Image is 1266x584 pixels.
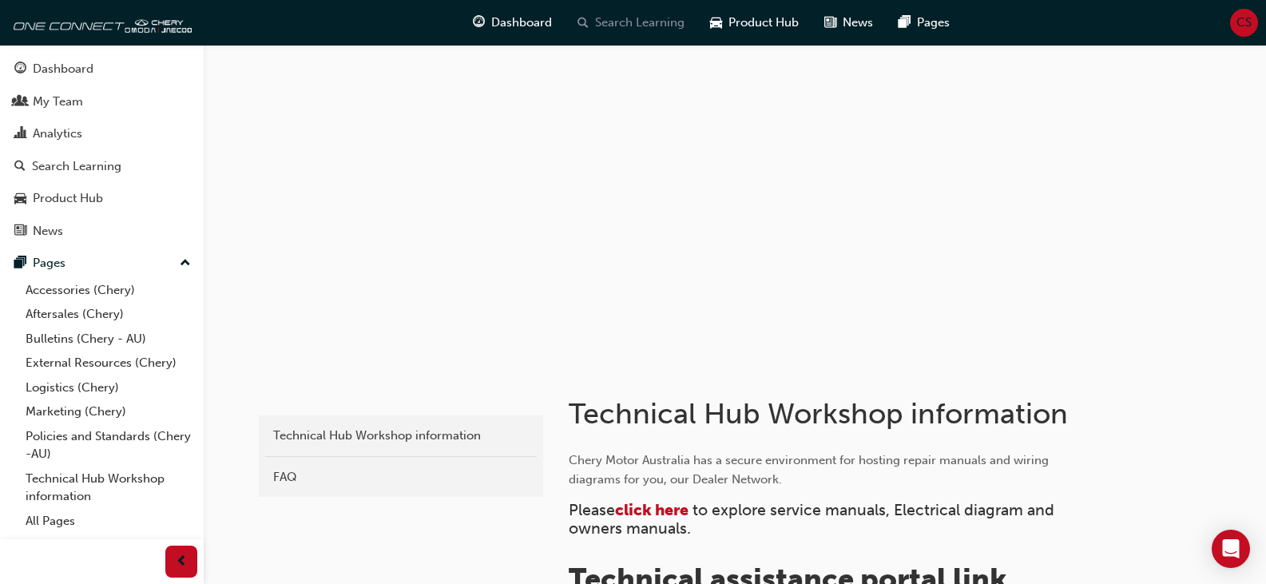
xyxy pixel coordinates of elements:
[14,160,26,174] span: search-icon
[33,60,93,78] div: Dashboard
[33,254,65,272] div: Pages
[6,248,197,278] button: Pages
[19,424,197,467] a: Policies and Standards (Chery -AU)
[32,157,121,176] div: Search Learning
[19,278,197,303] a: Accessories (Chery)
[824,13,836,33] span: news-icon
[6,87,197,117] a: My Team
[19,467,197,509] a: Technical Hub Workshop information
[6,217,197,246] a: News
[19,327,197,352] a: Bulletins (Chery - AU)
[491,14,552,32] span: Dashboard
[6,51,197,248] button: DashboardMy TeamAnalyticsSearch LearningProduct HubNews
[19,351,197,375] a: External Resources (Chery)
[843,14,873,32] span: News
[569,501,1058,538] span: to explore service manuals, Electrical diagram and owners manuals.
[14,62,26,77] span: guage-icon
[615,501,689,519] a: click here
[812,6,886,39] a: news-iconNews
[14,256,26,271] span: pages-icon
[473,13,485,33] span: guage-icon
[569,396,1093,431] h1: Technical Hub Workshop information
[273,468,529,487] div: FAQ
[569,453,1052,487] span: Chery Motor Australia has a secure environment for hosting repair manuals and wiring diagrams for...
[1212,530,1250,568] div: Open Intercom Messenger
[19,509,197,534] a: All Pages
[33,222,63,240] div: News
[6,54,197,84] a: Dashboard
[33,93,83,111] div: My Team
[569,501,615,519] span: Please
[6,119,197,149] a: Analytics
[697,6,812,39] a: car-iconProduct Hub
[565,6,697,39] a: search-iconSearch Learning
[14,127,26,141] span: chart-icon
[577,13,589,33] span: search-icon
[14,95,26,109] span: people-icon
[460,6,565,39] a: guage-iconDashboard
[899,13,911,33] span: pages-icon
[1230,9,1258,37] button: CS
[14,192,26,206] span: car-icon
[273,427,529,445] div: Technical Hub Workshop information
[6,184,197,213] a: Product Hub
[728,14,799,32] span: Product Hub
[1236,14,1252,32] span: CS
[917,14,950,32] span: Pages
[180,253,191,274] span: up-icon
[19,302,197,327] a: Aftersales (Chery)
[886,6,962,39] a: pages-iconPages
[6,152,197,181] a: Search Learning
[265,422,537,450] a: Technical Hub Workshop information
[595,14,685,32] span: Search Learning
[33,189,103,208] div: Product Hub
[176,552,188,572] span: prev-icon
[710,13,722,33] span: car-icon
[33,125,82,143] div: Analytics
[265,463,537,491] a: FAQ
[19,399,197,424] a: Marketing (Chery)
[8,6,192,38] img: oneconnect
[19,375,197,400] a: Logistics (Chery)
[14,224,26,239] span: news-icon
